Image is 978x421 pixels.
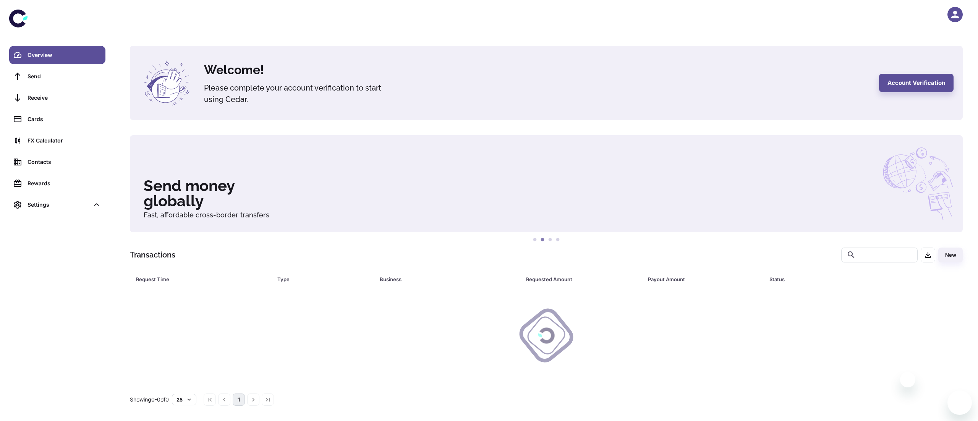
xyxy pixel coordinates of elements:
[28,136,101,145] div: FX Calculator
[648,274,751,285] div: Payout Amount
[526,274,639,285] span: Requested Amount
[28,179,101,188] div: Rewards
[28,72,101,81] div: Send
[130,395,169,404] p: Showing 0-0 of 0
[546,236,554,244] button: 3
[28,94,101,102] div: Receive
[554,236,562,244] button: 4
[648,274,761,285] span: Payout Amount
[202,393,275,406] nav: pagination navigation
[277,274,371,285] span: Type
[769,274,921,285] div: Status
[769,274,931,285] span: Status
[130,249,175,261] h1: Transactions
[277,274,361,285] div: Type
[9,46,105,64] a: Overview
[28,51,101,59] div: Overview
[136,274,268,285] span: Request Time
[879,74,954,92] button: Account Verification
[938,248,963,262] button: New
[28,158,101,166] div: Contacts
[526,274,629,285] div: Requested Amount
[9,110,105,128] a: Cards
[9,131,105,150] a: FX Calculator
[233,393,245,406] button: page 1
[28,115,101,123] div: Cards
[531,236,539,244] button: 1
[947,390,972,415] iframe: Button to launch messaging window
[9,174,105,193] a: Rewards
[172,394,196,405] button: 25
[9,196,105,214] div: Settings
[9,67,105,86] a: Send
[144,212,949,219] h6: Fast, affordable cross-border transfers
[204,61,870,79] h4: Welcome!
[900,372,915,387] iframe: Close message
[9,89,105,107] a: Receive
[28,201,89,209] div: Settings
[136,274,258,285] div: Request Time
[9,153,105,171] a: Contacts
[204,82,395,105] h5: Please complete your account verification to start using Cedar.
[144,178,949,209] h3: Send money globally
[539,236,546,244] button: 2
